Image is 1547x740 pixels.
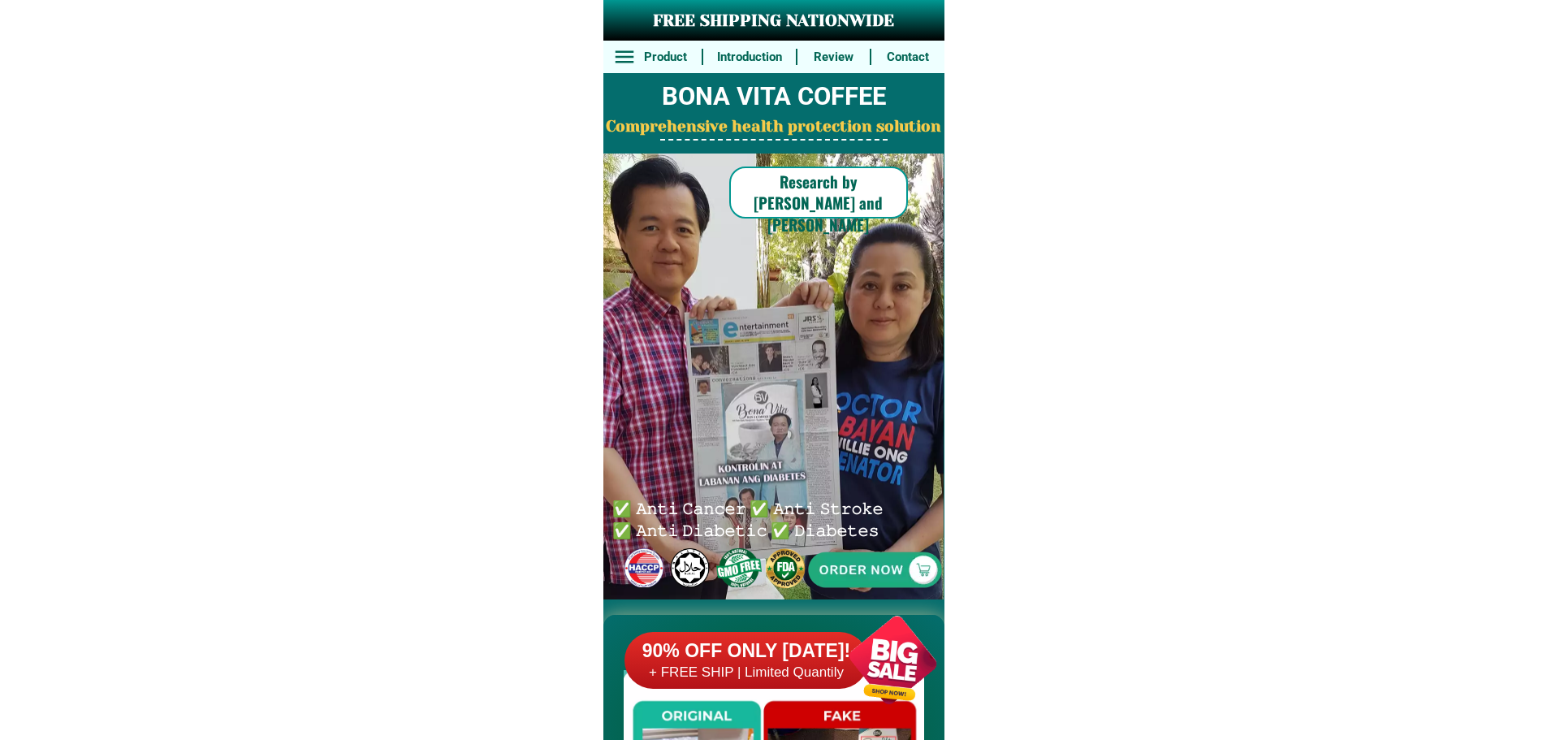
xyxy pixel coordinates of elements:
h6: 90% OFF ONLY [DATE]! [624,639,868,664]
h6: Contact [880,48,936,67]
h6: Product [637,48,693,67]
h6: Introduction [711,48,787,67]
h6: + FREE SHIP | Limited Quantily [624,664,868,682]
h6: Research by [PERSON_NAME] and [PERSON_NAME] [729,171,908,236]
h6: Review [806,48,862,67]
h6: ✅ 𝙰𝚗𝚝𝚒 𝙲𝚊𝚗𝚌𝚎𝚛 ✅ 𝙰𝚗𝚝𝚒 𝚂𝚝𝚛𝚘𝚔𝚎 ✅ 𝙰𝚗𝚝𝚒 𝙳𝚒𝚊𝚋𝚎𝚝𝚒𝚌 ✅ 𝙳𝚒𝚊𝚋𝚎𝚝𝚎𝚜 [612,496,890,539]
h2: BONA VITA COFFEE [603,78,944,116]
h3: FREE SHIPPING NATIONWIDE [603,9,944,33]
h2: Comprehensive health protection solution [603,115,944,139]
h2: FAKE VS ORIGINAL [603,628,944,671]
